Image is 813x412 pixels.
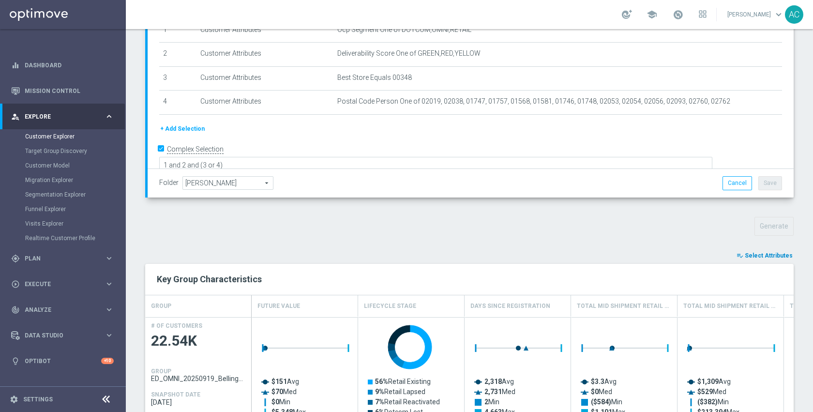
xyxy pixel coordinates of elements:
[25,205,101,213] a: Funnel Explorer
[577,298,671,315] h4: Total Mid Shipment Retail Transaction Amount, Last Month
[151,332,246,351] span: 22.54K
[25,158,125,173] div: Customer Model
[101,358,114,364] div: +10
[375,388,384,396] tspan: 9%
[591,398,611,406] tspan: ($584)
[25,78,114,104] a: Mission Control
[11,305,105,314] div: Analyze
[105,279,114,289] i: keyboard_arrow_right
[10,395,18,404] i: settings
[591,398,622,406] text: Min
[484,378,502,385] tspan: 2,318
[25,216,125,231] div: Visits Explorer
[11,112,105,121] div: Explore
[726,7,785,22] a: [PERSON_NAME]keyboard_arrow_down
[484,378,514,385] text: Avg
[25,281,105,287] span: Execute
[196,91,333,115] td: Customer Attributes
[151,391,200,398] h4: SNAPSHOT DATE
[25,187,125,202] div: Segmentation Explorer
[11,61,114,69] button: equalizer Dashboard
[758,176,782,190] button: Save
[257,298,300,315] h4: Future Value
[151,398,246,406] span: 2025-09-08
[683,298,778,315] h4: Total Mid Shipment Retail Transaction Amount
[196,18,333,43] td: Customer Attributes
[25,162,101,169] a: Customer Model
[25,144,125,158] div: Target Group Discovery
[25,176,101,184] a: Migration Explorer
[11,357,114,365] button: lightbulb Optibot +10
[23,397,53,402] a: Settings
[25,129,125,144] div: Customer Explorer
[25,220,101,228] a: Visits Explorer
[11,254,20,263] i: gps_fixed
[11,280,114,288] button: play_circle_outline Execute keyboard_arrow_right
[375,398,440,406] text: Retail Reactivated
[11,87,114,95] button: Mission Control
[25,333,105,338] span: Data Studio
[375,398,384,406] tspan: 7%
[697,378,731,385] text: Avg
[723,176,752,190] button: Cancel
[470,298,550,315] h4: Days Since Registration
[484,388,515,396] text: Med
[745,252,793,259] span: Select Attributes
[11,306,114,314] button: track_changes Analyze keyboard_arrow_right
[11,332,114,339] button: Data Studio keyboard_arrow_right
[271,378,287,385] tspan: $151
[11,280,20,289] i: play_circle_outline
[337,49,481,58] span: Deliverability Score One of GREEN,RED,YELLOW
[697,398,718,406] tspan: ($382)
[785,5,803,24] div: AC
[697,378,719,385] tspan: $1,309
[773,9,784,20] span: keyboard_arrow_down
[196,66,333,91] td: Customer Attributes
[364,298,416,315] h4: Lifecycle Stage
[697,388,726,396] text: Med
[159,123,206,134] button: + Add Selection
[11,113,114,121] button: person_search Explore keyboard_arrow_right
[591,388,599,396] tspan: $0
[25,147,101,155] a: Target Group Discovery
[591,388,612,396] text: Med
[484,398,499,406] text: Min
[105,305,114,314] i: keyboard_arrow_right
[159,43,196,67] td: 2
[196,43,333,67] td: Customer Attributes
[271,398,279,406] tspan: $0
[11,280,105,289] div: Execute
[25,114,105,120] span: Explore
[11,255,114,262] button: gps_fixed Plan keyboard_arrow_right
[11,78,114,104] div: Mission Control
[11,357,20,366] i: lightbulb
[25,231,125,245] div: Realtime Customer Profile
[25,52,114,78] a: Dashboard
[697,398,729,406] text: Min
[105,254,114,263] i: keyboard_arrow_right
[151,298,171,315] h4: GROUP
[25,202,125,216] div: Funnel Explorer
[159,18,196,43] td: 1
[271,388,283,396] tspan: $70
[754,217,794,236] button: Generate
[591,378,604,385] tspan: $3.3
[11,254,105,263] div: Plan
[11,331,105,340] div: Data Studio
[25,234,101,242] a: Realtime Customer Profile
[11,305,20,314] i: track_changes
[591,378,617,385] text: Avg
[25,307,105,313] span: Analyze
[105,112,114,121] i: keyboard_arrow_right
[11,112,20,121] i: person_search
[11,52,114,78] div: Dashboard
[167,145,224,154] label: Complex Selection
[647,9,657,20] span: school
